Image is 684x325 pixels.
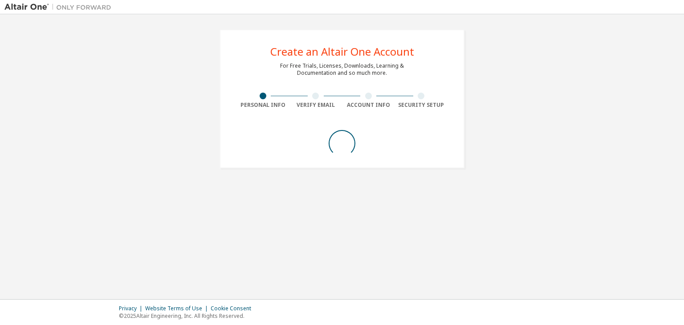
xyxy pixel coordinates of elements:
[4,3,116,12] img: Altair One
[280,62,404,77] div: For Free Trials, Licenses, Downloads, Learning & Documentation and so much more.
[270,46,414,57] div: Create an Altair One Account
[289,102,342,109] div: Verify Email
[236,102,289,109] div: Personal Info
[119,305,145,312] div: Privacy
[211,305,256,312] div: Cookie Consent
[395,102,448,109] div: Security Setup
[342,102,395,109] div: Account Info
[119,312,256,320] p: © 2025 Altair Engineering, Inc. All Rights Reserved.
[145,305,211,312] div: Website Terms of Use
